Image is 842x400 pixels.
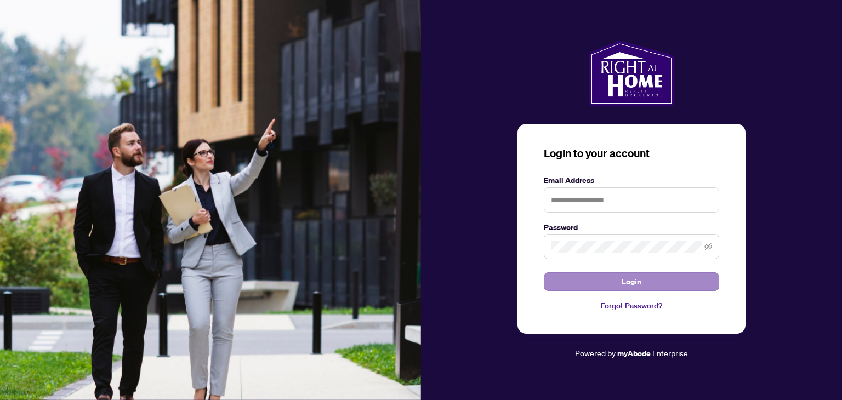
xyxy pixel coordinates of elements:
span: eye-invisible [704,243,712,250]
button: Login [544,272,719,291]
img: ma-logo [589,41,674,106]
a: myAbode [617,347,651,359]
a: Forgot Password? [544,300,719,312]
span: Enterprise [652,348,688,358]
label: Password [544,221,719,233]
h3: Login to your account [544,146,719,161]
span: Login [622,273,641,290]
span: Powered by [575,348,616,358]
label: Email Address [544,174,719,186]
